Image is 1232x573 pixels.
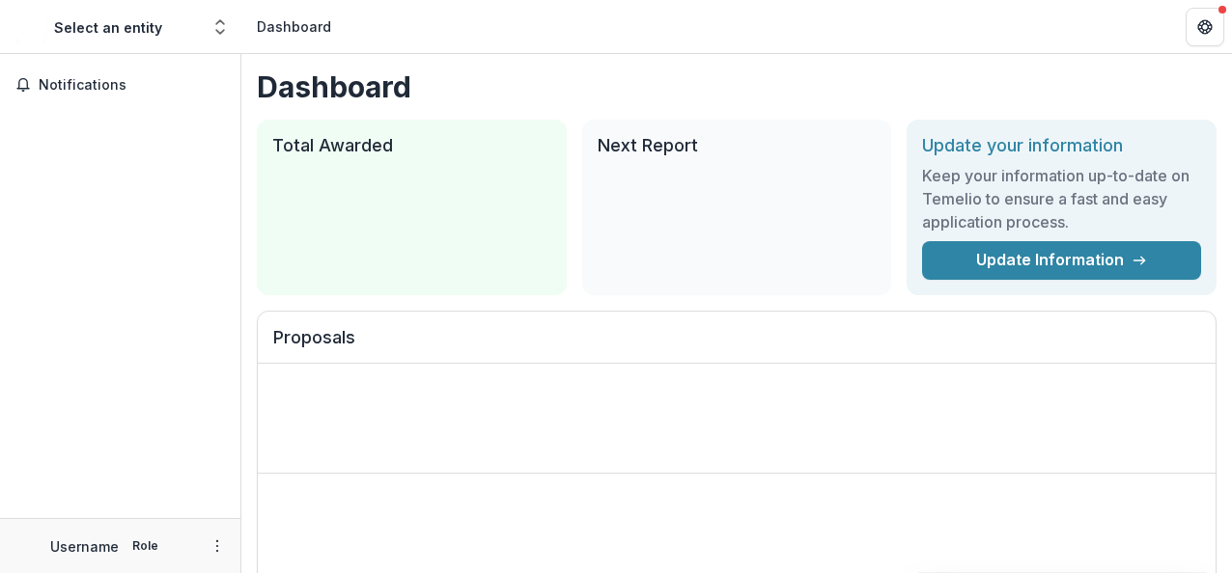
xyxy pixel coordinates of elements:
h3: Keep your information up-to-date on Temelio to ensure a fast and easy application process. [922,164,1201,233]
button: Notifications [8,69,233,100]
div: Dashboard [257,16,331,37]
h2: Update your information [922,135,1201,156]
button: More [206,534,229,558]
p: Username [50,536,119,557]
button: Get Help [1186,8,1224,46]
a: Update Information [922,241,1201,280]
h2: Proposals [273,327,1200,364]
nav: breadcrumb [249,13,339,41]
h1: Dashboard [257,69,1217,104]
p: Role [126,537,164,555]
div: Select an entity [54,17,162,38]
h2: Total Awarded [272,135,551,156]
button: Open entity switcher [207,8,234,46]
span: Notifications [39,77,225,94]
h2: Next Report [598,135,877,156]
